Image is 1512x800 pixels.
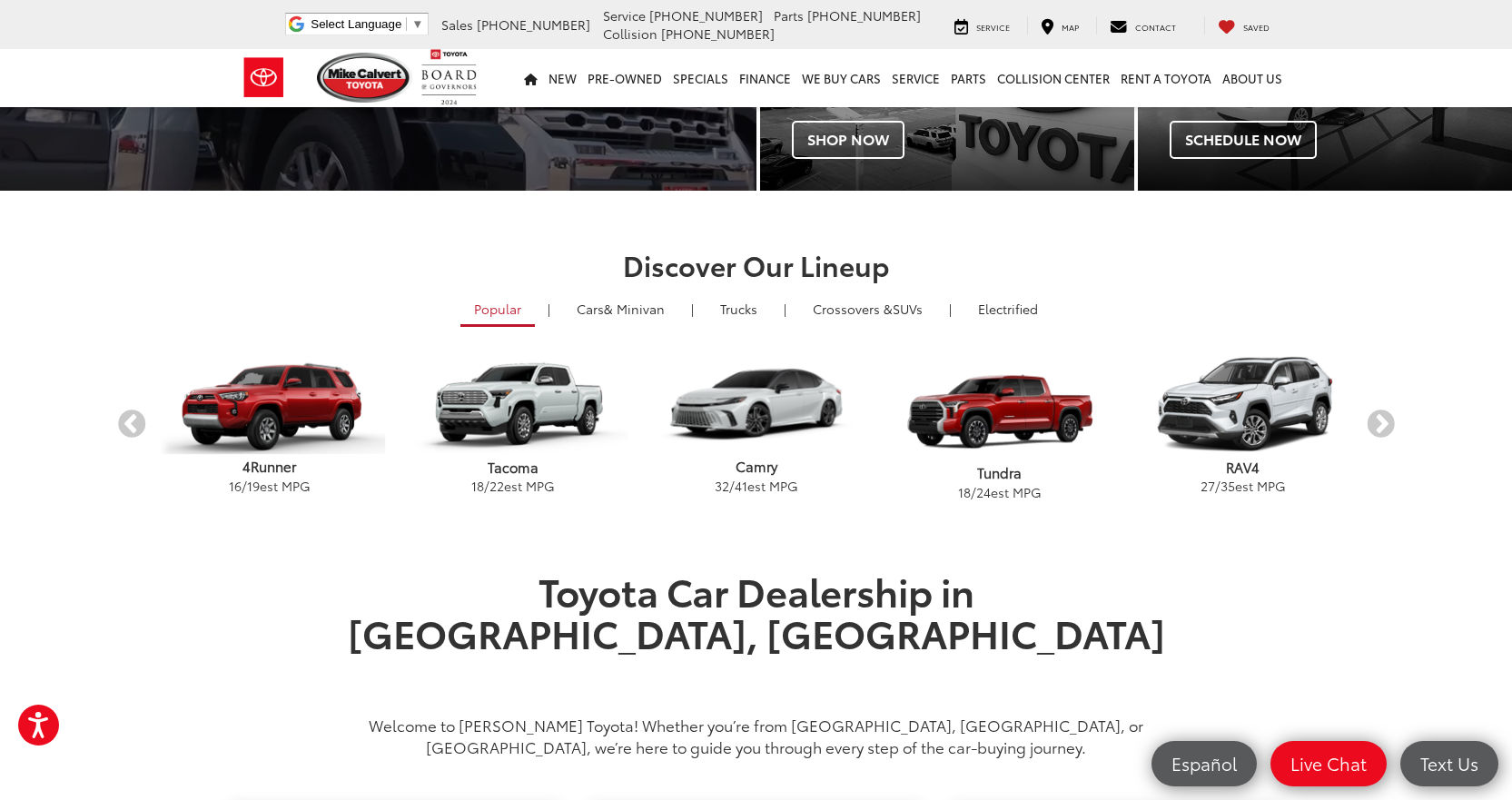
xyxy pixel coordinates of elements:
[958,483,971,501] span: 18
[734,49,796,107] a: Finance
[1411,752,1487,775] span: Text Us
[1127,356,1359,454] img: Toyota RAV4
[519,49,543,107] a: Home
[1243,21,1270,33] span: Saved
[153,356,385,454] img: Toyota 4Runner
[661,25,775,43] span: [PHONE_NUMBER]
[945,49,992,107] a: Parts
[667,49,734,107] a: Specials
[543,300,555,318] li: |
[1122,458,1365,477] p: RAV4
[391,458,635,477] p: Tacoma
[640,356,872,454] img: Toyota Camry
[1027,16,1092,35] a: Map
[1201,477,1215,495] span: 27
[334,714,1179,757] p: Welcome to [PERSON_NAME] Toyota! Whether you’re from [GEOGRAPHIC_DATA], [GEOGRAPHIC_DATA], or [GE...
[411,17,423,31] span: ▼
[1151,741,1257,786] a: Español
[148,477,391,495] p: / est MPG
[779,300,791,318] li: |
[735,477,747,495] span: 41
[792,121,904,159] span: Shop Now
[796,49,886,107] a: WE BUY CARS
[311,17,401,31] span: Select Language
[878,483,1122,501] p: / est MPG
[148,457,391,476] p: 4Runner
[964,293,1052,324] a: Electrified
[334,569,1179,696] h1: Toyota Car Dealership in [GEOGRAPHIC_DATA], [GEOGRAPHIC_DATA]
[976,483,991,501] span: 24
[604,300,665,318] span: & Minivan
[317,53,413,103] img: Mike Calvert Toyota
[813,300,893,318] span: Crossovers &
[603,6,646,25] span: Service
[116,340,1397,509] aside: carousel
[116,410,148,441] button: Previous
[976,21,1010,33] span: Service
[489,477,504,495] span: 22
[1122,477,1365,495] p: / est MPG
[230,48,298,107] img: Toyota
[1217,49,1288,107] a: About Us
[1400,741,1498,786] a: Text Us
[1365,410,1397,441] button: Next
[1162,752,1246,775] span: Español
[635,477,878,495] p: / est MPG
[807,6,921,25] span: [PHONE_NUMBER]
[707,293,771,324] a: Trucks
[1062,21,1079,33] span: Map
[406,17,407,31] span: ​
[247,477,260,495] span: 19
[1135,21,1176,33] span: Contact
[229,477,242,495] span: 16
[311,17,423,31] a: Select Language​
[582,49,667,107] a: Pre-Owned
[715,477,729,495] span: 32
[649,6,763,25] span: [PHONE_NUMBER]
[941,16,1023,35] a: Service
[116,250,1397,280] h2: Discover Our Lineup
[460,293,535,327] a: Popular
[878,463,1122,482] p: Tundra
[1281,752,1376,775] span: Live Chat
[944,300,956,318] li: |
[886,49,945,107] a: Service
[884,362,1115,460] img: Toyota Tundra
[471,477,484,495] span: 18
[397,356,628,454] img: Toyota Tacoma
[992,49,1115,107] a: Collision Center
[1204,16,1283,35] a: My Saved Vehicles
[563,293,678,324] a: Cars
[635,457,878,476] p: Camry
[441,15,473,34] span: Sales
[1096,16,1190,35] a: Contact
[391,477,635,495] p: / est MPG
[603,25,657,43] span: Collision
[1270,741,1387,786] a: Live Chat
[1220,477,1235,495] span: 35
[1170,121,1317,159] span: Schedule Now
[1115,49,1217,107] a: Rent a Toyota
[799,293,936,324] a: SUVs
[687,300,698,318] li: |
[774,6,804,25] span: Parts
[477,15,590,34] span: [PHONE_NUMBER]
[543,49,582,107] a: New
